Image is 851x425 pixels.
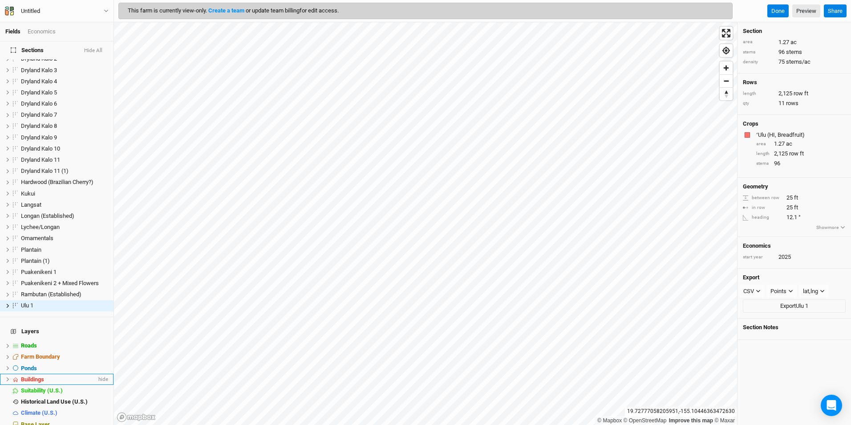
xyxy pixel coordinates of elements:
div: Langsat [21,201,108,208]
div: between row [743,195,782,201]
span: Hardwood (Brazilian Cherry?) [21,179,93,185]
div: Rambutan (Established) [21,291,108,298]
a: Maxar [714,417,735,424]
div: Kukui [21,190,108,197]
a: Fields [5,28,20,35]
div: 25 [743,194,846,202]
button: Untitled [4,6,109,16]
div: Climate (U.S.) [21,409,108,417]
span: Dryland Kalo 11 (1) [21,168,69,174]
span: hide [97,374,108,385]
div: 96 [756,159,846,168]
span: Plantain [21,246,41,253]
button: Hide All [84,48,103,54]
span: rows [786,99,798,107]
span: Dryland Kalo 10 [21,145,60,152]
div: 12.1 [743,213,846,221]
div: Dryland Kalo 5 [21,89,108,96]
div: Dryland Kalo 4 [21,78,108,85]
span: Roads [21,342,37,349]
button: CSV [739,285,765,298]
a: Mapbox [597,417,622,424]
span: Reset bearing to north [720,88,733,100]
div: Puakenikeni 2 + Mixed Flowers [21,280,108,287]
div: 19.72777058205951 , -155.10446363472630 [625,407,737,416]
div: Points [770,287,786,296]
div: Ponds [21,365,108,372]
span: row ft [794,90,808,98]
span: Longan (Established) [21,212,74,219]
div: qty [743,100,774,107]
h4: Layers [5,323,108,340]
h4: Export [743,274,846,281]
span: row ft [789,150,804,158]
div: Plantain (1) [21,257,108,265]
span: Dryland Kalo 5 [21,89,57,96]
h4: Crops [743,120,758,127]
span: Rambutan (Established) [21,291,81,298]
div: Dryland Kalo 8 [21,123,108,130]
button: Reset bearing to north [720,87,733,100]
span: Climate (U.S.) [21,409,57,416]
div: in row [743,204,782,211]
span: Dryland Kalo 3 [21,67,57,74]
span: Ponds [21,365,37,372]
div: Longan (Established) [21,212,108,220]
button: lat,lng [799,285,829,298]
div: ʻUlu (HI, Breadfruit) [756,131,844,139]
span: Farm Boundary [21,353,60,360]
div: Plantain [21,246,108,253]
div: stems [743,49,774,56]
span: for edit access. [300,7,339,14]
div: 2,125 [743,90,846,98]
h4: Geometry [743,183,768,190]
div: 11 [743,99,846,107]
span: Dryland Kalo 11 [21,156,60,163]
button: Enter fullscreen [720,27,733,40]
span: Lychee/Longan [21,224,60,230]
span: ac [786,140,792,148]
span: Zoom out [720,75,733,87]
span: Historical Land Use (U.S.) [21,398,88,405]
div: 75 [743,58,846,66]
canvas: Map [114,22,737,425]
div: Untitled [21,7,40,16]
div: area [756,141,770,147]
button: Zoom in [720,61,733,74]
button: Zoom out [720,74,733,87]
button: Share [824,4,847,18]
button: Done [767,4,789,18]
span: Section Notes [743,324,778,331]
span: Suitability (U.S.) [21,387,63,394]
button: Points [766,285,797,298]
span: stems [786,48,802,56]
div: Dryland Kalo 11 (1) [21,168,108,175]
span: Buildings [21,376,44,383]
div: Roads [21,342,108,349]
button: Showmore [816,224,846,232]
div: Historical Land Use (U.S.) [21,398,108,405]
span: stems/ac [786,58,810,66]
span: Dryland Kalo 6 [21,100,57,107]
a: Preview [792,4,820,18]
div: Ornamentals [21,235,108,242]
a: Create a team [208,7,244,14]
div: Ulu 1 [21,302,108,309]
span: Ornamentals [21,235,53,241]
span: or update team billing [246,7,300,14]
div: 96 [743,48,846,56]
div: start year [743,254,774,261]
div: 25 [743,204,846,212]
div: 2025 [778,253,791,261]
div: Dryland Kalo 6 [21,100,108,107]
a: OpenStreetMap [624,417,667,424]
span: Dryland Kalo 9 [21,134,57,141]
div: 2,125 [756,150,846,158]
div: Dryland Kalo 9 [21,134,108,141]
span: Sections [11,47,44,54]
div: Open Intercom Messenger [821,395,842,416]
span: ft [794,194,798,202]
div: length [756,151,770,157]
